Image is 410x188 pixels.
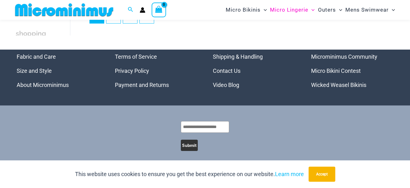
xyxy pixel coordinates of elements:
[308,2,315,18] span: Menu Toggle
[152,3,166,17] a: View Shopping Cart, empty
[16,30,46,37] span: shopping
[275,171,304,177] a: Learn more
[115,50,197,92] aside: Footer Widget 2
[115,82,169,88] a: Payment and Returns
[75,169,304,179] p: This website uses cookies to ensure you get the best experience on our website.
[311,82,366,88] a: Wicked Weasel Bikinis
[13,3,116,17] img: MM SHOP LOGO FLAT
[268,2,316,18] a: Micro LingerieMenu ToggleMenu Toggle
[261,2,267,18] span: Menu Toggle
[311,53,377,60] a: Microminimus Community
[311,50,394,92] nav: Menu
[223,1,397,19] nav: Site Navigation
[17,53,56,60] a: Fabric and Care
[389,2,395,18] span: Menu Toggle
[226,2,261,18] span: Micro Bikinis
[316,2,344,18] a: OutersMenu ToggleMenu Toggle
[336,2,342,18] span: Menu Toggle
[17,50,99,92] nav: Menu
[128,6,133,14] a: Search icon link
[140,7,145,13] a: Account icon link
[213,82,239,88] a: Video Blog
[115,67,149,74] a: Privacy Policy
[17,82,69,88] a: About Microminimus
[311,67,361,74] a: Micro Bikini Contest
[345,2,389,18] span: Mens Swimwear
[16,28,48,60] h3: Micro Lingerie
[213,50,295,92] aside: Footer Widget 3
[311,50,394,92] aside: Footer Widget 4
[309,167,335,182] button: Accept
[318,2,336,18] span: Outers
[17,67,52,74] a: Size and Style
[115,50,197,92] nav: Menu
[213,53,263,60] a: Shipping & Handling
[115,53,157,60] a: Terms of Service
[213,50,295,92] nav: Menu
[344,2,397,18] a: Mens SwimwearMenu ToggleMenu Toggle
[17,50,99,92] aside: Footer Widget 1
[224,2,268,18] a: Micro BikinisMenu ToggleMenu Toggle
[213,67,240,74] a: Contact Us
[181,140,198,151] button: Submit
[270,2,308,18] span: Micro Lingerie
